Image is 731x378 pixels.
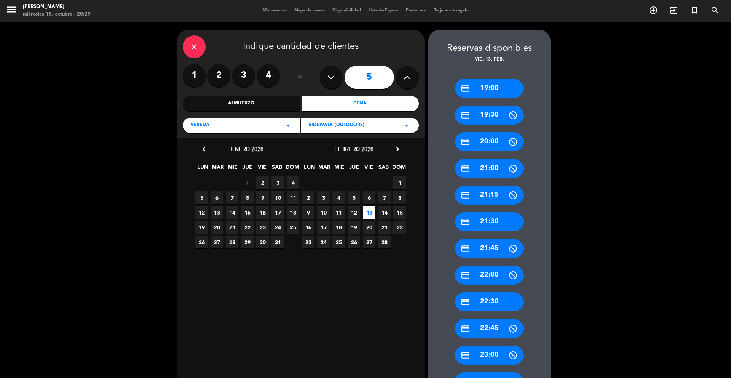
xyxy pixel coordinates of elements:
span: 12 [348,206,360,219]
span: 4 [287,176,299,189]
span: 19 [195,221,208,234]
i: add_circle_outline [649,6,658,15]
i: chevron_right [394,145,402,153]
span: MIE [226,163,239,175]
span: 12 [195,206,208,219]
span: VIE [362,163,375,175]
span: Sidewalk (OUTDOORS) [309,122,364,129]
span: 4 [332,191,345,204]
i: credit_card [461,351,470,360]
span: 9 [302,206,314,219]
span: 3 [271,176,284,189]
i: credit_card [461,244,470,253]
span: 14 [226,206,238,219]
div: 20:00 [455,132,524,151]
span: 22 [393,221,406,234]
span: 3 [317,191,330,204]
div: 22:30 [455,292,524,311]
span: 5 [348,191,360,204]
i: exit_to_app [669,6,678,15]
span: 17 [317,221,330,234]
span: JUE [241,163,254,175]
label: 2 [207,64,230,87]
div: vie. 13, feb. [428,56,551,64]
i: credit_card [461,297,470,307]
span: 19 [348,221,360,234]
i: credit_card [461,271,470,280]
div: 22:45 [455,319,524,338]
span: 11 [332,206,345,219]
div: 19:30 [455,106,524,125]
span: LUN [196,163,209,175]
span: 30 [256,236,269,248]
span: 26 [348,236,360,248]
div: 21:45 [455,239,524,258]
span: 24 [271,221,284,234]
span: 5 [195,191,208,204]
i: turned_in_not [690,6,699,15]
div: 21:15 [455,186,524,205]
span: 16 [256,206,269,219]
span: Tarjetas de regalo [430,8,472,13]
i: credit_card [461,84,470,93]
span: DOM [392,163,405,175]
span: Vereda [190,122,209,129]
span: 31 [271,236,284,248]
span: 18 [332,221,345,234]
span: 10 [317,206,330,219]
i: credit_card [461,324,470,333]
span: SAB [377,163,390,175]
span: 13 [211,206,223,219]
span: 2 [302,191,314,204]
i: arrow_drop_down [284,121,293,130]
div: miércoles 15. octubre - 20:29 [23,11,91,18]
span: 16 [302,221,314,234]
span: 18 [287,206,299,219]
span: MAR [211,163,224,175]
div: 21:30 [455,212,524,231]
span: 21 [226,221,238,234]
span: 22 [241,221,254,234]
span: 7 [378,191,391,204]
div: Reservas disponibles [428,41,551,56]
div: Cena [302,96,419,111]
span: 27 [363,236,375,248]
span: enero 2026 [231,145,263,153]
span: 29 [241,236,254,248]
span: Lista de Espera [365,8,402,13]
span: 15 [241,206,254,219]
label: 1 [183,64,206,87]
span: 23 [302,236,314,248]
span: 14 [378,206,391,219]
span: 9 [256,191,269,204]
span: SAB [271,163,283,175]
i: credit_card [461,191,470,200]
button: menu [6,4,17,18]
span: 8 [241,191,254,204]
label: 3 [232,64,255,87]
span: MAR [318,163,330,175]
span: 28 [378,236,391,248]
span: 10 [271,191,284,204]
span: 7 [226,191,238,204]
span: 21 [378,221,391,234]
span: 20 [363,221,375,234]
span: 6 [363,191,375,204]
span: 2 [256,176,269,189]
div: Indique cantidad de clientes [183,35,419,58]
div: [PERSON_NAME] [23,3,91,11]
i: search [710,6,720,15]
span: 8 [393,191,406,204]
span: 15 [393,206,406,219]
span: LUN [303,163,316,175]
span: Mapa de mesas [290,8,329,13]
span: MIE [333,163,345,175]
i: credit_card [461,217,470,227]
span: DOM [286,163,298,175]
span: 6 [211,191,223,204]
span: 28 [226,236,238,248]
span: febrero 2026 [334,145,373,153]
div: ó [287,64,312,91]
span: 26 [195,236,208,248]
span: 13 [363,206,375,219]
